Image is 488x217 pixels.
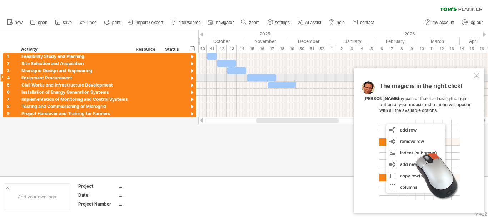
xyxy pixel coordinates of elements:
[207,45,217,53] div: 41
[337,20,345,25] span: help
[367,45,377,53] div: 5
[423,18,457,27] a: my account
[379,82,462,93] span: The magic is in the right click!
[433,20,454,25] span: my account
[7,67,18,74] div: 3
[387,45,397,53] div: 7
[275,20,290,25] span: settings
[7,74,18,81] div: 4
[78,192,118,198] div: Date:
[305,20,321,25] span: AI assist
[297,45,307,53] div: 50
[415,38,460,45] div: March 2026
[467,45,477,53] div: 15
[337,45,347,53] div: 2
[7,82,18,88] div: 5
[307,45,317,53] div: 51
[397,45,407,53] div: 8
[457,45,467,53] div: 14
[360,20,374,25] span: contact
[103,18,123,27] a: print
[21,89,129,95] div: Installation of Energy Generation Systems
[21,53,129,60] div: Feasibility Study and Planning
[239,18,262,27] a: zoom
[277,45,287,53] div: 48
[21,96,129,103] div: Implementation of Monitoring and Control Systems
[379,83,472,200] div: Click on any part of the chart using the right button of your mouse and a menu will appear with a...
[7,53,18,60] div: 1
[475,211,487,217] div: v 422
[206,18,236,27] a: navigator
[179,20,201,25] span: filter/search
[331,38,375,45] div: January 2026
[247,45,257,53] div: 45
[350,18,376,27] a: contact
[119,201,179,207] div: ....
[470,20,483,25] span: log out
[63,20,72,25] span: save
[119,183,179,189] div: ....
[53,18,74,27] a: save
[357,45,367,53] div: 4
[327,18,347,27] a: help
[257,45,267,53] div: 46
[265,18,292,27] a: settings
[477,45,487,53] div: 16
[28,18,50,27] a: open
[287,45,297,53] div: 49
[287,38,331,45] div: December 2025
[237,45,247,53] div: 44
[21,82,129,88] div: Civil Works and Infrastructure Development
[7,96,18,103] div: 7
[267,45,277,53] div: 47
[375,38,415,45] div: February 2026
[227,45,237,53] div: 43
[4,183,70,210] div: Add your own logo
[165,46,181,53] div: Status
[169,18,203,27] a: filter/search
[15,20,23,25] span: new
[21,110,129,117] div: Project Handover and Training for Farmers
[112,20,120,25] span: print
[5,18,25,27] a: new
[363,96,399,102] div: [PERSON_NAME]
[21,74,129,81] div: Equipment Procurement
[78,183,118,189] div: Project:
[327,45,337,53] div: 1
[249,20,259,25] span: zoom
[7,89,18,95] div: 6
[427,45,437,53] div: 11
[21,60,129,67] div: Site Selection and Acquisition
[136,46,158,53] div: Resource
[197,45,207,53] div: 40
[216,20,234,25] span: navigator
[87,20,97,25] span: undo
[78,18,99,27] a: undo
[407,45,417,53] div: 9
[7,60,18,67] div: 2
[21,46,128,53] div: Activity
[21,103,129,110] div: Testing and Commissioning of Microgrid
[21,67,129,74] div: Microgrid Design and Engineering
[217,45,227,53] div: 42
[460,18,485,27] a: log out
[417,45,427,53] div: 10
[7,103,18,110] div: 8
[7,110,18,117] div: 9
[244,38,287,45] div: November 2025
[136,20,163,25] span: import / export
[377,45,387,53] div: 6
[126,18,165,27] a: import / export
[317,45,327,53] div: 52
[78,201,118,207] div: Project Number
[200,38,244,45] div: October 2025
[447,45,457,53] div: 13
[119,192,179,198] div: ....
[295,18,323,27] a: AI assist
[347,45,357,53] div: 3
[437,45,447,53] div: 12
[38,20,48,25] span: open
